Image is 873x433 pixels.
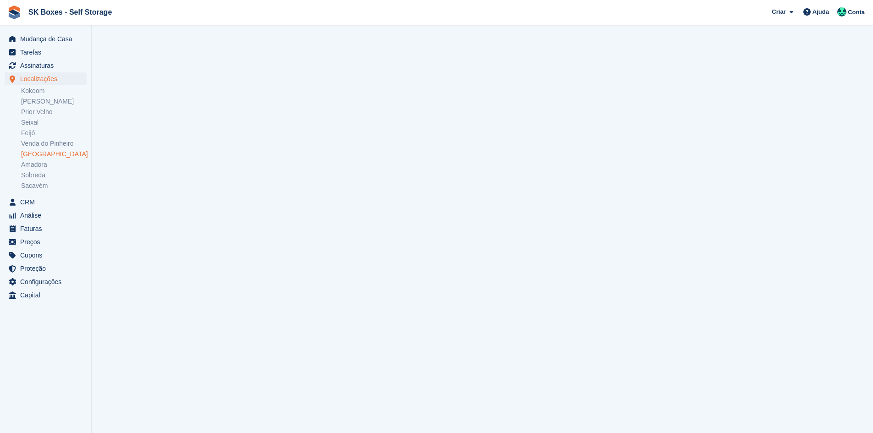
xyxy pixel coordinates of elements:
[20,289,75,301] span: Capital
[772,7,785,16] span: Criar
[5,262,87,275] a: menu
[21,108,87,116] a: Prior Velho
[25,5,115,20] a: SK Boxes - Self Storage
[5,46,87,59] a: menu
[837,7,846,16] img: SK Boxes - Comercial
[21,97,87,106] a: [PERSON_NAME]
[20,209,75,222] span: Análise
[848,8,865,17] span: Conta
[5,209,87,222] a: menu
[20,46,75,59] span: Tarefas
[21,160,87,169] a: Amadora
[813,7,829,16] span: Ajuda
[21,129,87,137] a: Feijó
[20,59,75,72] span: Assinaturas
[5,249,87,262] a: menu
[21,87,87,95] a: Kokoom
[5,275,87,288] a: menu
[7,5,21,19] img: stora-icon-8386f47178a22dfd0bd8f6a31ec36ba5ce8667c1dd55bd0f319d3a0aa187defe.svg
[21,118,87,127] a: Seixal
[20,196,75,208] span: CRM
[20,275,75,288] span: Configurações
[20,222,75,235] span: Faturas
[21,181,87,190] a: Sacavém
[20,33,75,45] span: Mudança de Casa
[20,236,75,248] span: Preços
[20,72,75,85] span: Localizações
[5,72,87,85] a: menu
[21,139,87,148] a: Venda do Pinheiro
[21,171,87,180] a: Sobreda
[5,236,87,248] a: menu
[20,262,75,275] span: Proteção
[5,222,87,235] a: menu
[21,150,87,159] a: [GEOGRAPHIC_DATA]
[5,59,87,72] a: menu
[5,289,87,301] a: menu
[5,33,87,45] a: menu
[5,196,87,208] a: menu
[20,249,75,262] span: Cupons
